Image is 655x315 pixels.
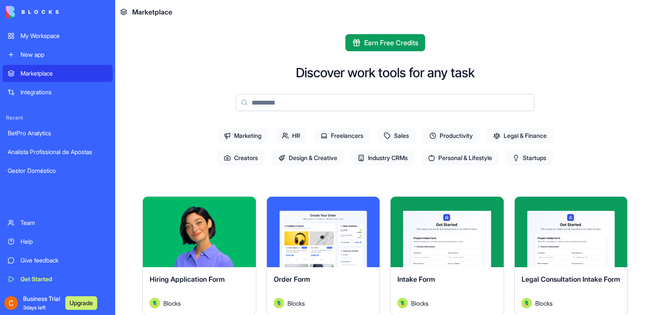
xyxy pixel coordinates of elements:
div: New app [20,50,107,59]
a: Give feedback [3,252,113,269]
span: Order Form [274,275,310,283]
div: My Workspace [20,32,107,40]
h2: Discover work tools for any task [296,65,475,80]
img: Avatar [274,298,284,308]
span: Startups [506,150,553,166]
span: Business Trial [23,295,60,312]
span: Intake Form [397,275,435,283]
img: Avatar [522,298,532,308]
span: Blocks [411,299,429,308]
span: Productivity [423,128,480,143]
div: BetPro Analytics [8,129,107,137]
a: Get Started [3,271,113,288]
div: Help [20,237,107,246]
span: Legal & Finance [487,128,554,143]
div: Gestor Doméstico [8,166,107,175]
a: My Workspace [3,27,113,44]
img: Avatar [150,298,160,308]
button: Upgrade [65,296,97,310]
img: logo [6,6,59,18]
span: Marketing [217,128,268,143]
span: 3 days left [23,304,46,311]
div: Give feedback [20,256,107,265]
a: BetPro Analytics [3,125,113,142]
span: Personal & Lifestyle [421,150,499,166]
span: HR [275,128,307,143]
span: Freelancers [314,128,370,143]
img: ACg8ocIrZ_2r3JCGjIObMHUp5pq2o1gBKnv_Z4VWv1zqUWb6T60c5A=s96-c [4,296,18,310]
span: Hiring Application Form [150,275,225,283]
button: Earn Free Credits [345,34,425,51]
span: Creators [217,150,265,166]
span: Marketplace [132,7,172,17]
span: Blocks [163,299,181,308]
a: Team [3,214,113,231]
span: Design & Creative [272,150,344,166]
span: Blocks [287,299,305,308]
a: Integrations [3,84,113,101]
a: Gestor Doméstico [3,162,113,179]
div: Team [20,219,107,227]
div: Analista Profissional de Apostas [8,148,107,156]
span: Blocks [535,299,553,308]
div: Get Started [20,275,107,283]
a: Help [3,233,113,250]
a: Marketplace [3,65,113,82]
div: Marketplace [20,69,107,78]
div: Integrations [20,88,107,96]
span: Earn Free Credits [364,38,418,48]
span: Sales [377,128,416,143]
span: Legal Consultation Intake Form [522,275,620,283]
a: Analista Profissional de Apostas [3,143,113,160]
span: Industry CRMs [351,150,414,166]
span: Recent [3,114,113,121]
img: Avatar [397,298,408,308]
a: New app [3,46,113,63]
